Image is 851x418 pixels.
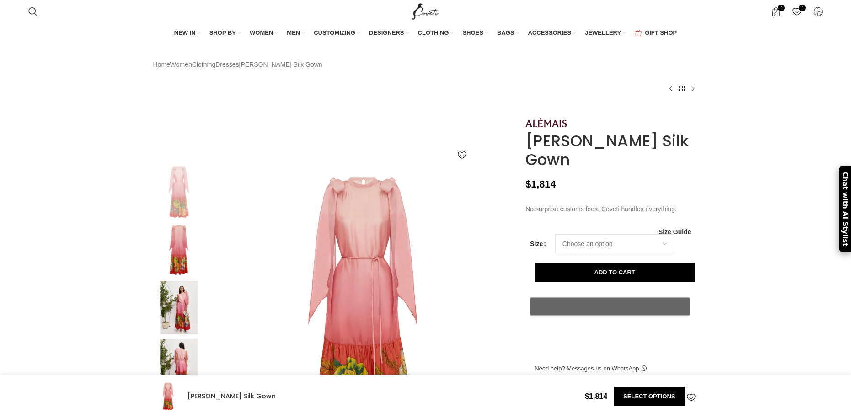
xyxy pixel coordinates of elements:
a: 0 [787,2,806,21]
a: Site logo [410,7,441,15]
a: SHOES [462,24,488,43]
a: JEWELLERY [585,24,626,43]
span: NEW IN [174,29,196,37]
span: JEWELLERY [585,29,621,37]
a: Search [24,2,42,21]
bdi: 1,814 [525,178,556,190]
h4: [PERSON_NAME] Silk Gown [187,392,578,401]
span: $ [585,392,589,400]
a: NEW IN [174,24,200,43]
span: 0 [799,5,806,11]
span: BAGS [497,29,514,37]
a: Need help? Messages us on WhatsApp [525,359,655,378]
span: 1,814 [585,392,607,400]
img: GiftBag [635,30,642,36]
a: WOMEN [250,24,278,43]
a: SHOP BY [209,24,241,43]
img: Alemais dresses [151,281,207,334]
span: SHOP BY [209,29,236,37]
img: Alemais [151,165,207,219]
button: Add to cart [535,263,695,282]
span: SHOES [462,29,483,37]
a: MEN [287,24,305,43]
a: 0 [766,2,785,21]
h1: [PERSON_NAME] Silk Gown [525,132,698,169]
a: ACCESSORIES [528,24,576,43]
a: DESIGNERS [369,24,409,43]
a: Previous product [665,83,676,94]
span: $ [525,178,531,190]
div: Main navigation [24,24,828,43]
a: CUSTOMIZING [314,24,360,43]
nav: Breadcrumb [153,59,322,70]
span: ACCESSORIES [528,29,572,37]
a: Next product [687,83,698,94]
span: DESIGNERS [369,29,404,37]
iframe: 安全快速的结账框架 [528,320,692,342]
a: GIFT SHOP [635,24,677,43]
span: [PERSON_NAME] Silk Gown [239,59,322,70]
p: No surprise customs fees. Coveti handles everything. [525,204,698,214]
button: Pay with GPay [530,297,690,316]
a: Clothing [192,59,215,70]
span: 0 [778,5,785,11]
img: Alemais Inez Silk Gown [151,339,207,392]
span: WOMEN [250,29,273,37]
img: Alemais [151,223,207,277]
span: CLOTHING [418,29,449,37]
a: CLOTHING [418,24,454,43]
img: Alemais [153,381,183,411]
a: Dresses [215,59,239,70]
img: Alemais [525,118,567,127]
a: Select options [614,387,684,406]
a: Home [153,59,170,70]
div: My Wishlist [787,2,806,21]
a: BAGS [497,24,519,43]
label: Size [530,239,546,249]
span: GIFT SHOP [645,29,677,37]
span: MEN [287,29,300,37]
a: Women [170,59,192,70]
span: CUSTOMIZING [314,29,355,37]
